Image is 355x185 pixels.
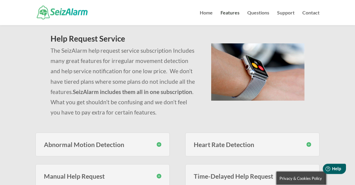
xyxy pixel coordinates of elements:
iframe: Help widget launcher [301,161,348,178]
h2: Help Request Service [51,35,197,46]
h3: Manual Help Request [44,173,161,180]
h3: Abnormal Motion Detection [44,142,161,148]
a: Support [277,11,295,25]
img: SeizAlarm [37,6,88,19]
h3: Time-Delayed Help Request [194,173,311,180]
a: Home [200,11,213,25]
strong: SeizAlarm includes them all in one subscription [73,89,192,96]
span: Privacy & Cookies Policy [279,176,322,181]
img: seizalarm-on-wrist [211,44,304,101]
a: Contact [302,11,319,25]
a: Questions [247,11,269,25]
p: The SeizAlarm help request service subscription Includes many great features for irregular moveme... [51,46,197,118]
a: Features [221,11,239,25]
h3: Heart Rate Detection [194,142,311,148]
